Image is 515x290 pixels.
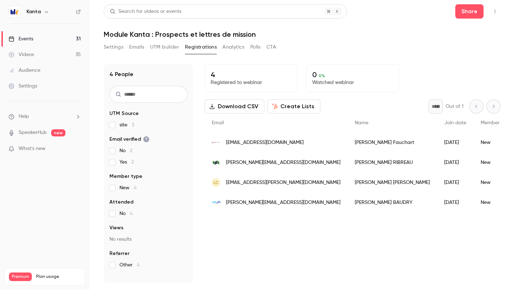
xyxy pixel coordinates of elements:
[134,185,137,190] span: 4
[51,129,65,136] span: new
[137,262,140,267] span: 4
[212,198,220,207] img: edrym.com
[109,110,187,269] section: facet-groups
[9,51,34,58] div: Videos
[109,224,123,231] span: Views
[205,99,264,114] button: Download CSV
[130,211,133,216] span: 4
[348,132,437,152] div: [PERSON_NAME] Fauchart
[9,35,33,42] div: Events
[348,152,437,172] div: [PERSON_NAME] RIBREAU
[109,250,129,257] span: Referrer
[19,145,45,152] span: What's new
[36,274,80,280] span: Plan usage
[109,136,149,143] span: Email verified
[132,122,134,127] span: 3
[446,103,463,110] p: Out of 1
[481,120,511,125] span: Member type
[131,160,134,165] span: 2
[212,120,224,125] span: Email
[119,121,134,129] span: site
[444,120,466,125] span: Join date
[9,6,20,17] img: Kanta
[437,192,474,212] div: [DATE]
[437,172,474,192] div: [DATE]
[211,79,291,86] p: Registered to webinar
[267,99,320,114] button: Create Lists
[119,147,132,154] span: No
[437,132,474,152] div: [DATE]
[119,210,133,217] span: No
[250,41,261,53] button: Polls
[109,173,142,180] span: Member type
[110,8,181,15] div: Search for videos or events
[109,110,139,117] span: UTM Source
[104,30,501,39] h1: Module Kanta : Prospects et lettres de mission
[19,113,29,120] span: Help
[150,41,179,53] button: UTM builder
[226,199,340,206] span: [PERSON_NAME][EMAIL_ADDRESS][DOMAIN_NAME]
[312,70,393,79] p: 0
[437,152,474,172] div: [DATE]
[348,172,437,192] div: [PERSON_NAME] [PERSON_NAME]
[109,236,187,243] p: No results
[212,138,220,147] img: soluexpert.fr
[72,146,81,152] iframe: Noticeable Trigger
[9,67,40,74] div: Audience
[129,41,144,53] button: Emails
[355,120,368,125] span: Name
[130,148,132,153] span: 2
[109,70,133,79] h1: 4 People
[185,41,217,53] button: Registrations
[212,158,220,167] img: exosept.fr
[211,70,291,79] p: 4
[104,41,123,53] button: Settings
[109,199,133,206] span: Attended
[119,184,137,191] span: New
[319,73,325,78] span: 0 %
[119,159,134,166] span: Yes
[19,129,47,136] a: SpeakerHub
[119,261,140,269] span: Other
[348,192,437,212] div: [PERSON_NAME] BAUDRY
[222,41,245,53] button: Analytics
[214,179,219,186] span: LC
[26,8,41,15] h6: Kanta
[9,82,37,90] div: Settings
[9,113,81,120] li: help-dropdown-opener
[455,4,484,19] button: Share
[226,179,340,186] span: [EMAIL_ADDRESS][PERSON_NAME][DOMAIN_NAME]
[9,272,32,281] span: Premium
[312,79,393,86] p: Watched webinar
[266,41,276,53] button: CTA
[226,159,340,166] span: [PERSON_NAME][EMAIL_ADDRESS][DOMAIN_NAME]
[226,139,304,146] span: [EMAIL_ADDRESS][DOMAIN_NAME]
